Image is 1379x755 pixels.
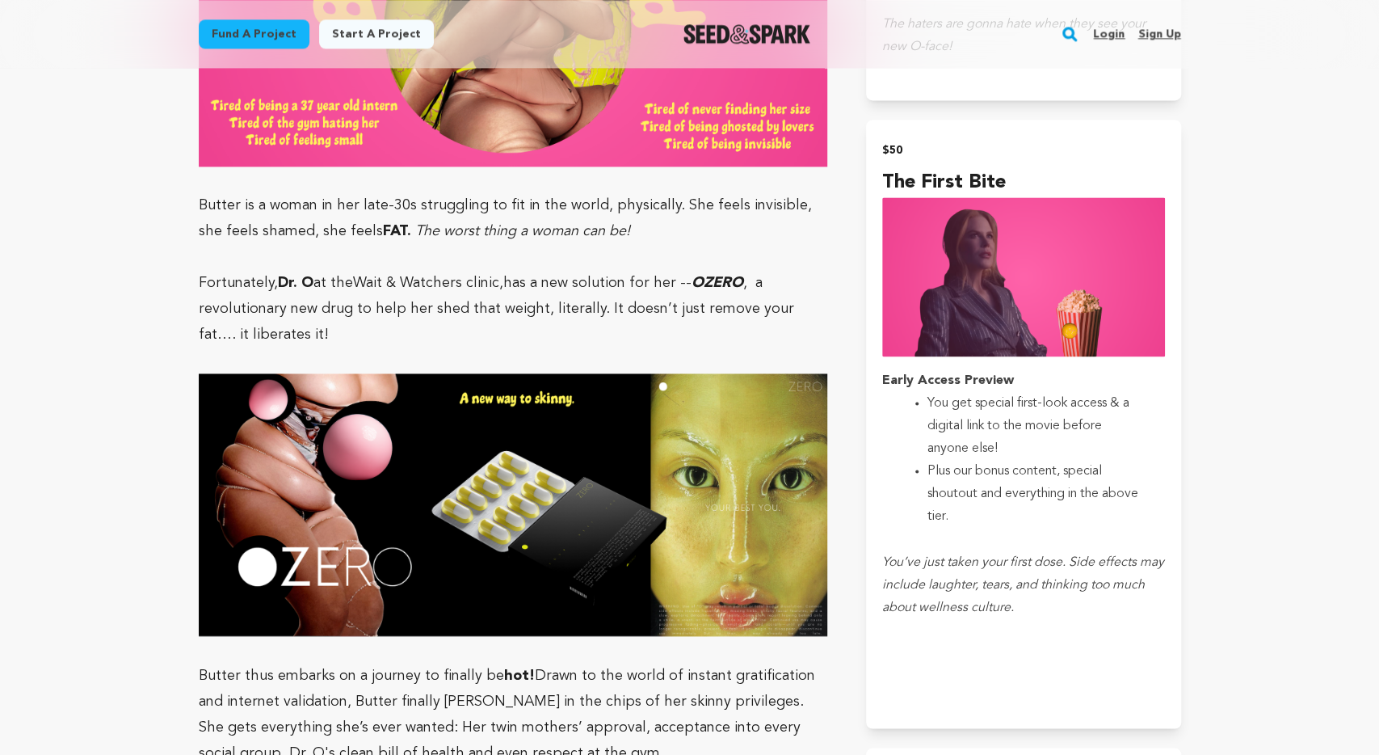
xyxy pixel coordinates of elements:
span: has a new solution for her -- [503,276,692,290]
em: OZERO [692,276,743,290]
span: Butter thus embarks on a journey to finally be [199,668,504,682]
img: incentive [882,197,1164,356]
h4: The First Bite [882,168,1164,197]
img: Seed&Spark Logo Dark Mode [683,24,810,44]
h2: $50 [882,139,1164,162]
a: Start a project [319,19,434,49]
strong: Early Access Preview [882,374,1014,387]
em: You’ve just taken your first dose. Side effects may include laughter, tears, and thinking too muc... [882,555,1164,614]
a: Seed&Spark Homepage [683,24,810,44]
strong: Dr. O [278,276,313,290]
li: Plus our bonus content, special shoutout and everything in the above tier. [927,460,1145,528]
a: Login [1093,21,1125,47]
span: , a revolutionary new drug to help her shed that weight, literally. It doesn’t just remove your f... [199,276,794,342]
button: $50 The First Bite incentive Early Access PreviewYou get special first-look access & a digital li... [866,120,1180,728]
strong: hot! [504,668,535,682]
span: Fortunately, [199,276,278,290]
p: Wait & Watchers clinic, [199,270,828,348]
a: Sign up [1137,21,1180,47]
a: Fund a project [199,19,309,49]
img: 1757523181-Screenshot%202025-09-10%20at%2012.52.07%20PM.png [199,373,828,636]
span: at the [313,276,353,290]
em: The worst thing a woman can be! [415,224,630,238]
li: You get special first-look access & a digital link to the movie before anyone else! [927,392,1145,460]
strong: FAT. [383,224,411,238]
span: Butter is a woman in her late-30s struggling to fit in the world, physically. She feels invisible... [199,198,812,238]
